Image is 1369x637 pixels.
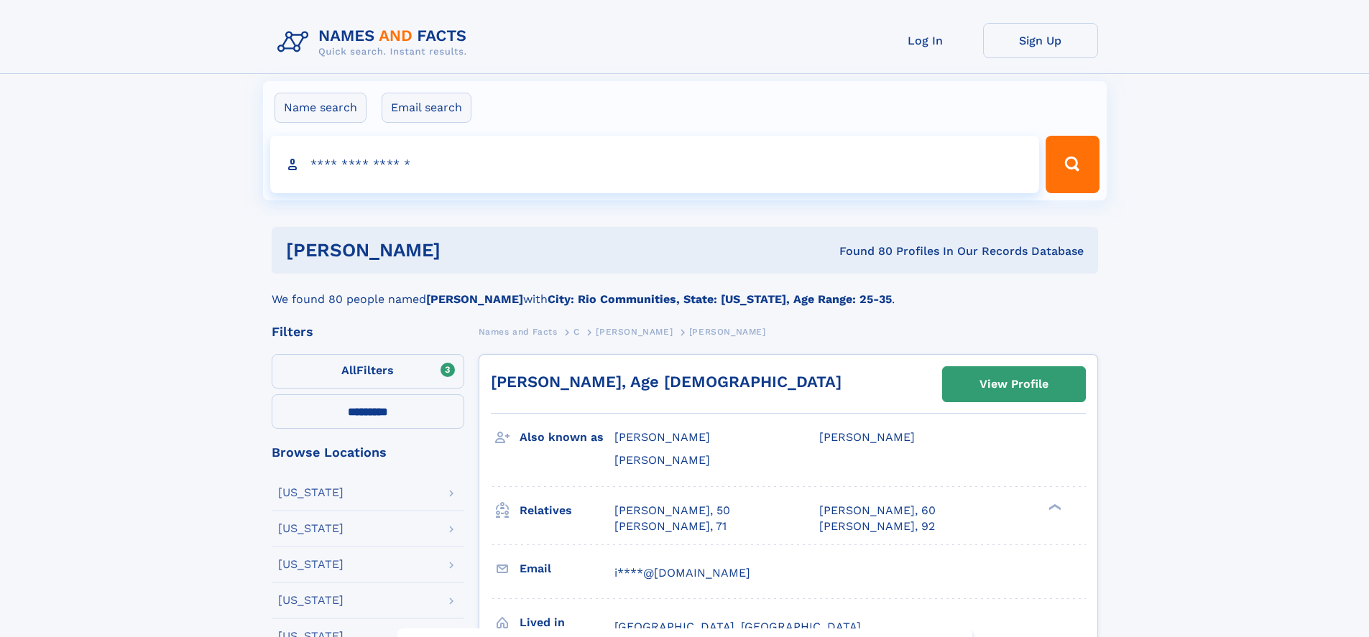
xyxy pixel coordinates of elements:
[819,430,915,444] span: [PERSON_NAME]
[520,498,614,523] h3: Relatives
[479,322,558,340] a: Names and Facts
[272,325,464,338] div: Filters
[426,292,523,306] b: [PERSON_NAME]
[640,243,1084,259] div: Found 80 Profiles In Our Records Database
[341,363,356,377] span: All
[382,93,471,123] label: Email search
[573,327,580,337] span: C
[614,620,861,633] span: [GEOGRAPHIC_DATA], [GEOGRAPHIC_DATA]
[573,322,580,340] a: C
[278,595,344,606] div: [US_STATE]
[983,23,1098,58] a: Sign Up
[278,559,344,570] div: [US_STATE]
[272,446,464,459] div: Browse Locations
[270,136,1040,193] input: search input
[1045,502,1062,511] div: ❯
[596,322,673,340] a: [PERSON_NAME]
[943,367,1085,401] a: View Profile
[596,327,673,337] span: [PERSON_NAME]
[286,241,640,259] h1: [PERSON_NAME]
[614,453,710,467] span: [PERSON_NAME]
[272,354,464,389] label: Filters
[272,23,479,62] img: Logo Names and Facts
[491,373,842,391] a: [PERSON_NAME], Age [DEMOGRAPHIC_DATA]
[819,519,935,534] a: [PERSON_NAME], 92
[614,519,727,534] a: [PERSON_NAME], 71
[979,368,1048,401] div: View Profile
[689,327,766,337] span: [PERSON_NAME]
[819,503,936,519] a: [PERSON_NAME], 60
[614,430,710,444] span: [PERSON_NAME]
[1046,136,1099,193] button: Search Button
[520,610,614,635] h3: Lived in
[868,23,983,58] a: Log In
[272,274,1098,308] div: We found 80 people named with .
[275,93,367,123] label: Name search
[614,503,730,519] a: [PERSON_NAME], 50
[520,557,614,581] h3: Email
[548,292,892,306] b: City: Rio Communities, State: [US_STATE], Age Range: 25-35
[278,487,344,498] div: [US_STATE]
[278,523,344,534] div: [US_STATE]
[520,425,614,450] h3: Also known as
